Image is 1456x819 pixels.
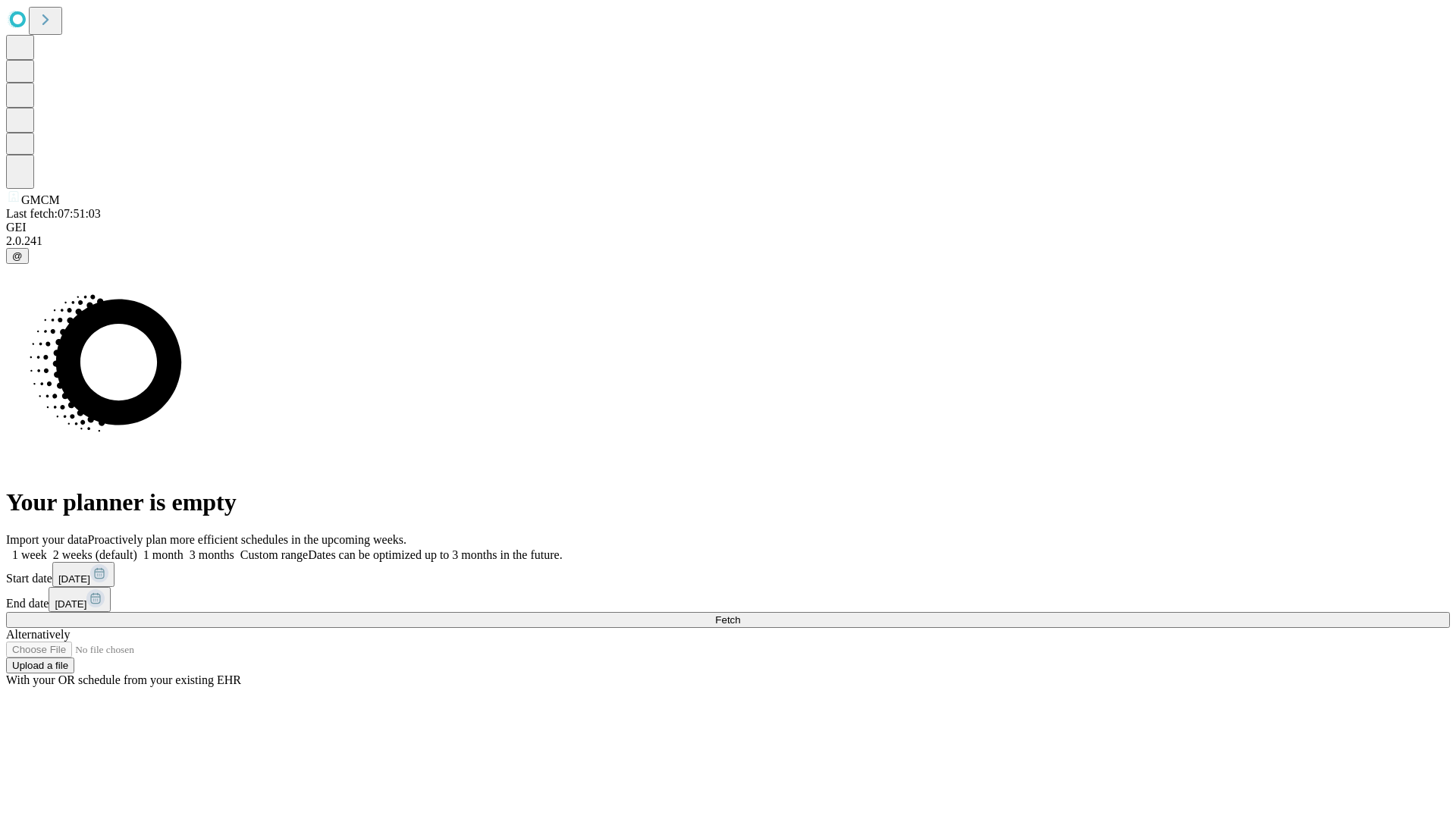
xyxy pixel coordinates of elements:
[12,548,47,561] span: 1 week
[53,548,137,561] span: 2 weeks (default)
[6,673,241,686] span: With your OR schedule from your existing EHR
[6,207,101,220] span: Last fetch: 07:51:03
[6,248,29,264] button: @
[55,598,86,610] span: [DATE]
[49,587,111,612] button: [DATE]
[6,628,70,641] span: Alternatively
[12,250,23,262] span: @
[143,548,184,561] span: 1 month
[240,548,308,561] span: Custom range
[6,657,74,673] button: Upload a file
[6,587,1450,612] div: End date
[6,488,1450,516] h1: Your planner is empty
[6,221,1450,234] div: GEI
[52,562,115,587] button: [DATE]
[21,193,60,206] span: GMCM
[6,562,1450,587] div: Start date
[190,548,234,561] span: 3 months
[88,533,406,546] span: Proactively plan more efficient schedules in the upcoming weeks.
[6,533,88,546] span: Import your data
[6,234,1450,248] div: 2.0.241
[715,614,740,626] span: Fetch
[308,548,562,561] span: Dates can be optimized up to 3 months in the future.
[6,612,1450,628] button: Fetch
[58,573,90,585] span: [DATE]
